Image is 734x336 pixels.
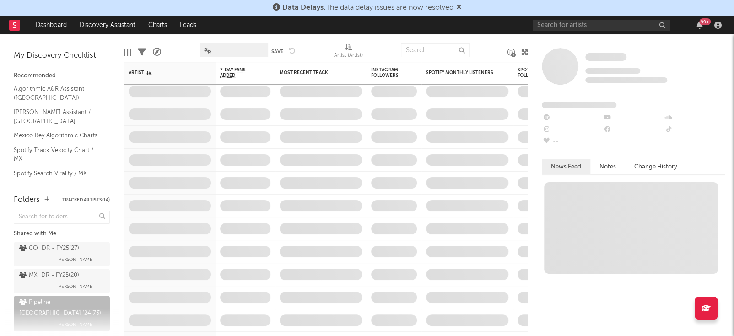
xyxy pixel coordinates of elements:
a: CO_DR - FY25(27)[PERSON_NAME] [14,242,110,266]
div: CO_DR - FY25 ( 27 ) [19,243,79,254]
a: [PERSON_NAME] Assistant / [GEOGRAPHIC_DATA] [14,107,101,126]
div: Edit Columns [124,39,131,65]
a: Leads [173,16,203,34]
div: Shared with Me [14,228,110,239]
input: Search... [401,43,470,57]
button: Save [271,49,283,54]
button: Tracked Artists(14) [62,198,110,202]
span: Fans Added by Platform [542,102,616,108]
span: Some Artist [585,53,626,61]
a: Spotify Search Virality / MX [14,168,101,179]
div: Artist [129,70,197,76]
span: Data Delays [282,4,324,11]
span: : The data delay issues are now resolved [282,4,453,11]
div: 99 + [699,18,711,25]
div: Recommended [14,70,110,81]
a: Pipeline [GEOGRAPHIC_DATA] '24(73)[PERSON_NAME] [14,296,110,331]
div: Instagram Followers [371,67,403,78]
div: Artist (Artist) [334,39,363,65]
input: Search for folders... [14,211,110,224]
input: Search for artists [533,20,670,31]
a: Discovery Assistant [73,16,142,34]
button: 99+ [696,22,703,29]
div: -- [542,112,603,124]
div: MX_DR - FY25 ( 20 ) [19,270,79,281]
div: Artist (Artist) [334,50,363,61]
span: [PERSON_NAME] [57,319,94,330]
div: Pipeline [GEOGRAPHIC_DATA] '24 ( 73 ) [19,297,102,319]
span: [PERSON_NAME] [57,254,94,265]
div: -- [542,124,603,136]
span: Tracking Since: [DATE] [585,68,640,74]
div: Most Recent Track [280,70,348,76]
span: 0 fans last week [585,77,667,83]
div: My Discovery Checklist [14,50,110,61]
div: A&R Pipeline [153,39,161,65]
button: News Feed [542,159,590,174]
button: Notes [590,159,625,174]
div: Folders [14,195,40,206]
a: Some Artist [585,53,626,62]
a: Spotify Track Velocity Chart / MX [14,145,101,164]
span: 7-Day Fans Added [220,67,257,78]
div: -- [542,136,603,148]
span: Dismiss [456,4,462,11]
a: Dashboard [29,16,73,34]
div: -- [603,112,664,124]
a: Algorithmic A&R Assistant ([GEOGRAPHIC_DATA]) [14,84,101,103]
span: [PERSON_NAME] [57,281,94,292]
button: Change History [625,159,686,174]
div: -- [664,112,725,124]
div: -- [664,124,725,136]
div: Spotify Monthly Listeners [426,70,495,76]
div: Spotify Followers [518,67,550,78]
div: -- [603,124,664,136]
a: MX_DR - FY25(20)[PERSON_NAME] [14,269,110,293]
div: Filters [138,39,146,65]
a: Charts [142,16,173,34]
a: Mexico Key Algorithmic Charts [14,130,101,141]
button: Undo the changes to the current view. [289,46,296,54]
